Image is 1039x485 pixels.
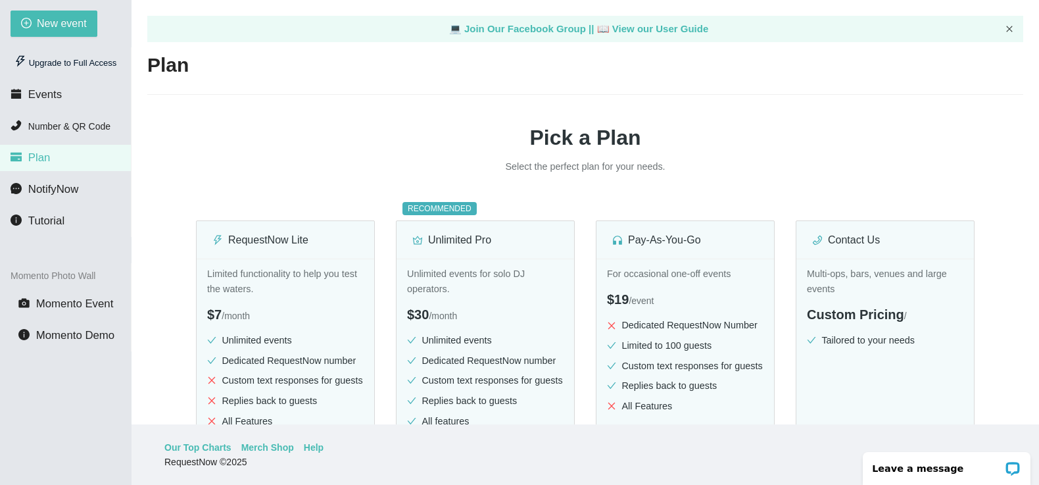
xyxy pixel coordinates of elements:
[1005,25,1013,34] button: close
[407,376,416,385] span: check
[854,444,1039,485] iframe: LiveChat chat widget
[407,414,564,429] li: All features
[147,52,1023,79] h2: Plan
[207,336,216,345] span: check
[612,235,623,245] span: customer-service
[412,232,558,248] div: Unlimited Pro
[304,440,324,455] a: Help
[164,440,231,455] a: Our Top Charts
[28,88,62,101] span: Events
[1005,25,1013,33] span: close
[449,23,597,34] a: laptop Join Our Facebook Group ||
[164,455,1003,469] div: RequestNow © 2025
[388,159,783,174] p: Select the perfect plan for your needs.
[11,50,120,76] div: Upgrade to Full Access
[36,297,114,310] span: Momento Event
[207,373,364,388] li: Custom text responses for guests
[807,307,904,322] span: Custom Pricing
[807,333,963,348] li: Tailored to your needs
[607,292,629,307] span: $19
[207,394,364,409] li: Replies back to guests
[407,373,564,388] li: Custom text responses for guests
[412,235,423,245] span: crown
[607,361,616,370] span: check
[407,356,416,365] span: check
[207,333,364,348] li: Unlimited events
[207,414,364,429] li: All Features
[407,336,416,345] span: check
[11,151,22,163] span: credit-card
[207,376,216,385] span: close
[207,356,216,365] span: check
[28,151,51,164] span: Plan
[207,307,222,322] span: $7
[607,321,616,330] span: close
[402,202,477,215] sup: RECOMMENDED
[11,88,22,99] span: calendar
[407,394,564,409] li: Replies back to guests
[607,341,616,350] span: check
[407,417,416,426] span: check
[607,267,763,282] p: For occasional one-off events
[407,396,416,405] span: check
[222,311,250,321] span: / month
[612,232,758,248] div: Pay-As-You-Go
[429,311,457,321] span: / month
[14,55,26,67] span: thunderbolt
[21,18,32,30] span: plus-circle
[18,297,30,309] span: camera
[812,235,823,245] span: phone
[607,359,763,374] li: Custom text responses for guests
[407,307,429,322] span: $30
[207,396,216,405] span: close
[11,120,22,131] span: phone
[207,417,216,426] span: close
[241,440,294,455] a: Merch Shop
[11,215,22,226] span: info-circle
[36,329,114,342] span: Momento Demo
[629,295,654,306] span: / event
[597,23,709,34] a: laptop View our User Guide
[407,353,564,369] li: Dedicated RequestNow number
[207,353,364,369] li: Dedicated RequestNow number
[607,399,763,414] li: All Features
[607,381,616,390] span: check
[607,378,763,394] li: Replies back to guests
[449,23,462,34] span: laptop
[607,401,616,411] span: close
[807,336,816,345] span: check
[607,338,763,353] li: Limited to 100 guests
[147,121,1023,154] h1: Pick a Plan
[11,11,97,37] button: plus-circleNew event
[28,215,64,227] span: Tutorial
[407,267,564,296] p: Unlimited events for solo DJ operators.
[18,329,30,340] span: info-circle
[212,235,223,245] span: thunderbolt
[28,183,78,195] span: NotifyNow
[597,23,610,34] span: laptop
[212,232,358,248] div: RequestNow Lite
[407,333,564,348] li: Unlimited events
[28,121,110,132] span: Number & QR Code
[11,183,22,194] span: message
[807,267,963,296] p: Multi-ops, bars, venues and large events
[607,318,763,333] li: Dedicated RequestNow Number
[37,15,87,32] span: New event
[812,232,958,248] div: Contact Us
[904,311,907,321] span: /
[207,267,364,296] p: Limited functionality to help you test the waters.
